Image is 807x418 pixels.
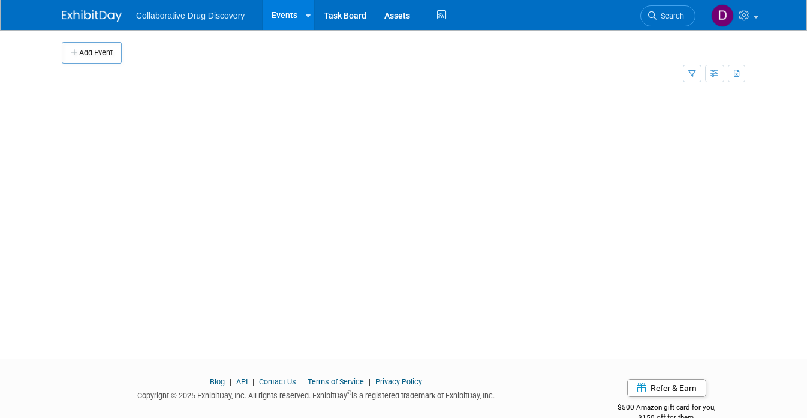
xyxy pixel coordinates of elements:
[375,377,422,386] a: Privacy Policy
[136,11,245,20] span: Collaborative Drug Discovery
[210,377,225,386] a: Blog
[227,377,234,386] span: |
[657,11,684,20] span: Search
[249,377,257,386] span: |
[347,390,351,396] sup: ®
[298,377,306,386] span: |
[366,377,374,386] span: |
[627,379,706,397] a: Refer & Earn
[62,42,122,64] button: Add Event
[62,10,122,22] img: ExhibitDay
[711,4,734,27] img: Daniel Castro
[62,387,570,401] div: Copyright © 2025 ExhibitDay, Inc. All rights reserved. ExhibitDay is a registered trademark of Ex...
[640,5,695,26] a: Search
[259,377,296,386] a: Contact Us
[308,377,364,386] a: Terms of Service
[236,377,248,386] a: API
